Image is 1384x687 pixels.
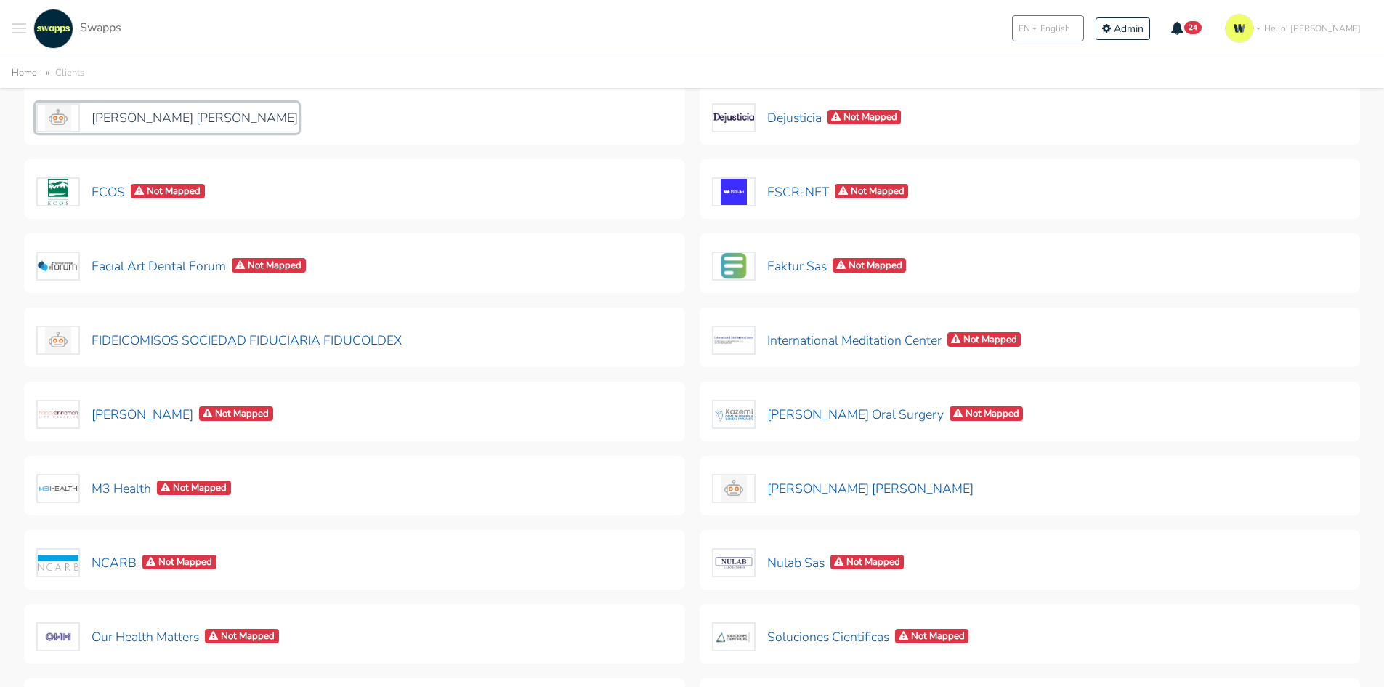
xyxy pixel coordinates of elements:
[827,110,902,125] span: Not Mapped
[830,555,905,570] span: Not Mapped
[157,481,231,496] span: Not Mapped
[30,9,121,49] a: Swapps
[1219,8,1372,49] a: Hello! [PERSON_NAME]
[12,66,37,79] a: Home
[36,177,80,206] img: ECOS
[833,258,907,273] span: Not Mapped
[1184,21,1202,34] span: 24
[950,406,1024,422] span: Not Mapped
[712,177,756,206] img: ESCR-NET
[36,400,80,429] img: Kathy Jalali
[712,326,756,355] img: International Meditation Center
[80,20,121,36] span: Swapps
[131,184,205,199] span: Not Mapped
[712,474,756,503] img: Maria Alejandra Orjuela Ramirez
[36,473,232,504] button: M3 HealthNot Mapped
[36,622,80,651] img: Our Health Matters
[947,332,1021,347] span: Not Mapped
[712,400,756,429] img: Kazemi Oral Surgery
[712,252,756,281] img: Faktur Sas
[36,103,299,133] button: [PERSON_NAME] [PERSON_NAME]
[36,547,217,578] button: NCARBNot Mapped
[40,65,84,81] li: Clients
[711,399,1024,430] button: [PERSON_NAME] Oral SurgeryNot Mapped
[33,9,73,49] img: swapps-linkedin-v2.jpg
[199,406,273,422] span: Not Mapped
[1264,22,1361,35] span: Hello! [PERSON_NAME]
[711,177,910,207] button: ESCR-NETNot Mapped
[711,547,905,578] button: Nulab SasNot Mapped
[232,258,306,273] span: Not Mapped
[36,622,280,652] button: Our Health MattersNot Mapped
[711,325,1022,355] button: International Meditation CenterNot Mapped
[36,326,80,355] img: FIDEICOMISOS SOCIEDAD FIDUCIARIA FIDUCOLDEX
[1162,16,1212,41] button: 24
[835,184,909,199] span: Not Mapped
[895,629,969,644] span: Not Mapped
[711,103,902,133] button: DejusticiaNot Mapped
[712,103,756,132] img: Dejusticia
[711,622,970,652] button: Soluciones CientificasNot Mapped
[205,629,279,644] span: Not Mapped
[1012,15,1084,41] button: ENEnglish
[711,473,974,504] button: [PERSON_NAME] [PERSON_NAME]
[1040,22,1070,35] span: English
[36,251,307,281] button: Facial Art Dental ForumNot Mapped
[1096,17,1150,40] a: Admin
[711,251,907,281] button: Faktur SasNot Mapped
[1225,14,1254,43] img: isotipo-3-3e143c57.png
[36,548,80,577] img: NCARB
[36,474,80,503] img: M3 Health
[36,252,80,281] img: Facial Art Dental Forum
[1114,22,1144,36] span: Admin
[36,103,80,132] img: David Guillermo Chaparro Moya
[142,555,216,570] span: Not Mapped
[36,399,274,430] button: [PERSON_NAME]Not Mapped
[712,622,756,651] img: Soluciones Cientificas
[36,325,402,355] button: FIDEICOMISOS SOCIEDAD FIDUCIARIA FIDUCOLDEX
[36,177,206,207] button: ECOSNot Mapped
[712,548,756,577] img: Nulab Sas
